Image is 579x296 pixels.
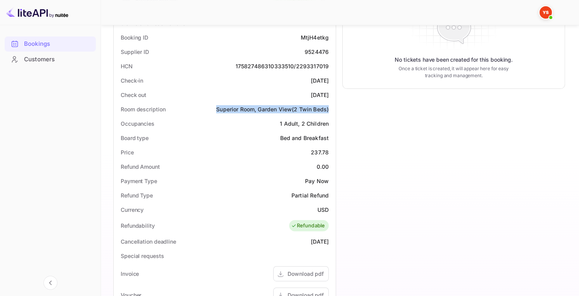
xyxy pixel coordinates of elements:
div: Bookings [5,36,96,52]
div: 0.00 [316,163,329,171]
ya-tr-span: Price [121,149,134,156]
div: Customers [5,52,96,67]
ya-tr-span: MtjH4etkg [301,34,329,41]
ya-tr-span: Refundable [297,222,325,230]
ya-tr-span: Booking ID [121,34,148,41]
div: [DATE] [311,76,329,85]
ya-tr-span: Occupancies [121,120,154,127]
ya-tr-span: Customers [24,55,55,64]
ya-tr-span: Refundability [121,222,155,229]
ya-tr-span: Bookings [24,40,50,48]
ya-tr-span: Cancellation deadline [121,238,176,245]
ya-tr-span: Currency [121,206,144,213]
ya-tr-span: Payment Type [121,178,157,184]
ya-tr-span: Check out [121,92,146,98]
ya-tr-span: Check-in [121,77,143,84]
a: Bookings [5,36,96,51]
div: [DATE] [311,91,329,99]
ya-tr-span: Bed and Breakfast [280,135,329,141]
ya-tr-span: No tickets have been created for this booking. [395,56,513,64]
div: 237.78 [311,148,329,156]
div: 175827486310333510/2293317019 [236,62,329,70]
div: [DATE] [311,237,329,246]
a: Customers [5,52,96,66]
ya-tr-span: Refund Amount [121,163,160,170]
ya-tr-span: Refund Type [121,192,153,199]
ya-tr-span: Invoice [121,270,139,277]
ya-tr-span: Special requests [121,253,164,259]
button: Collapse navigation [43,276,57,290]
ya-tr-span: USD [317,206,329,213]
div: 9524476 [305,48,329,56]
img: Yandex Support [539,6,552,19]
ya-tr-span: Partial Refund [291,192,329,199]
ya-tr-span: Status and reservations [121,20,186,26]
ya-tr-span: Board type [121,135,149,141]
img: LiteAPI logo [6,6,68,19]
ya-tr-span: HCN [121,63,133,69]
ya-tr-span: Room description [121,106,165,113]
ya-tr-span: 1 Adult, 2 Children [280,120,329,127]
ya-tr-span: Pay Now [305,178,329,184]
ya-tr-span: Once a ticket is created, it will appear here for easy tracking and management. [394,65,513,79]
ya-tr-span: Download pdf [288,270,324,277]
ya-tr-span: Supplier ID [121,48,149,55]
ya-tr-span: Superior Room, Garden View(2 Twin Beds) [216,106,329,113]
